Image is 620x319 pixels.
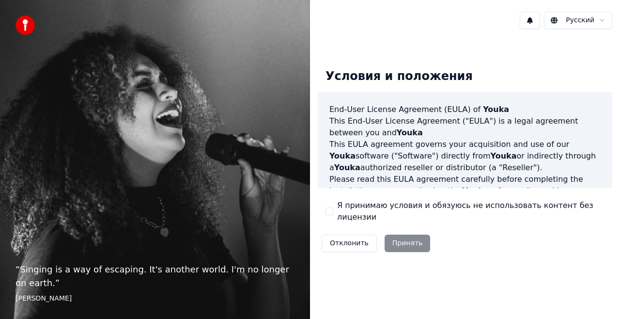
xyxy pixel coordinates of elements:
[15,16,35,35] img: youka
[329,151,356,160] span: Youka
[397,128,423,137] span: Youka
[15,263,294,290] p: “ Singing is a way of escaping. It's another world. I'm no longer on earth. ”
[15,294,294,303] footer: [PERSON_NAME]
[483,105,509,114] span: Youka
[337,200,604,223] label: Я принимаю условия и обязуюсь не использовать контент без лицензии
[329,174,601,220] p: Please read this EULA agreement carefully before completing the installation process and using th...
[334,163,360,172] span: Youka
[318,61,480,92] div: Условия и положения
[322,235,377,252] button: Отклонить
[463,186,489,195] span: Youka
[329,139,601,174] p: This EULA agreement governs your acquisition and use of our software ("Software") directly from o...
[329,104,601,115] h3: End-User License Agreement (EULA) of
[329,115,601,139] p: This End-User License Agreement ("EULA") is a legal agreement between you and
[491,151,517,160] span: Youka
